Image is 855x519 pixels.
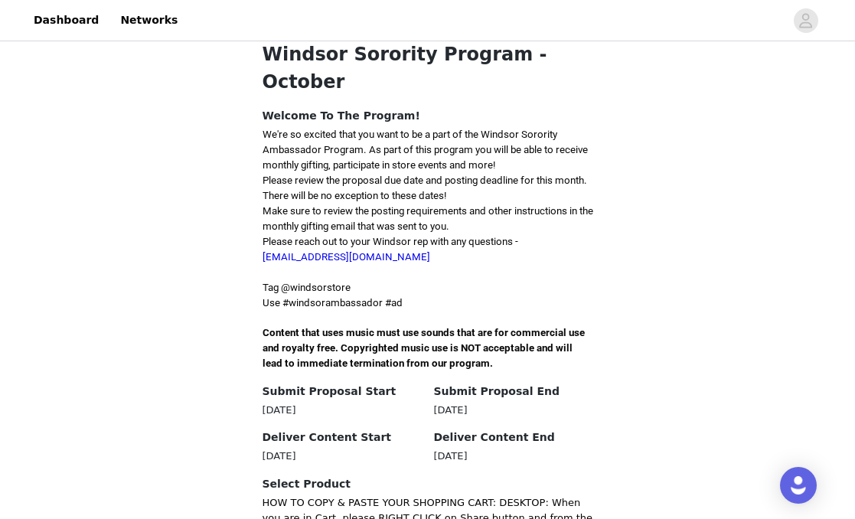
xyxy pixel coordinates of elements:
span: Content that uses music must use sounds that are for commercial use and royalty free. Copyrighted... [263,327,587,369]
div: [DATE] [434,403,593,418]
div: Open Intercom Messenger [780,467,817,504]
span: Please reach out to your Windsor rep with any questions - [263,236,518,263]
h4: Submit Proposal Start [263,384,422,400]
div: [DATE] [263,403,422,418]
h4: Deliver Content End [434,429,593,446]
h1: Windsor Sorority Program - October [263,41,593,96]
a: Dashboard [24,3,108,38]
div: avatar [798,8,813,33]
span: Make sure to review the posting requirements and other instructions in the monthly gifting email ... [263,205,593,232]
h4: Welcome To The Program! [263,108,593,124]
a: [EMAIL_ADDRESS][DOMAIN_NAME] [263,251,430,263]
span: Please review the proposal due date and posting deadline for this month. There will be no excepti... [263,175,587,201]
h4: Select Product [263,476,593,492]
span: We're so excited that you want to be a part of the Windsor Sorority Ambassador Program. As part o... [263,129,588,171]
h4: Submit Proposal End [434,384,593,400]
h4: Deliver Content Start [263,429,422,446]
a: Networks [111,3,187,38]
div: [DATE] [434,449,593,464]
div: [DATE] [263,449,422,464]
span: Use #windsorambassador #ad [263,297,403,308]
span: Tag @windsorstore [263,282,351,293]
